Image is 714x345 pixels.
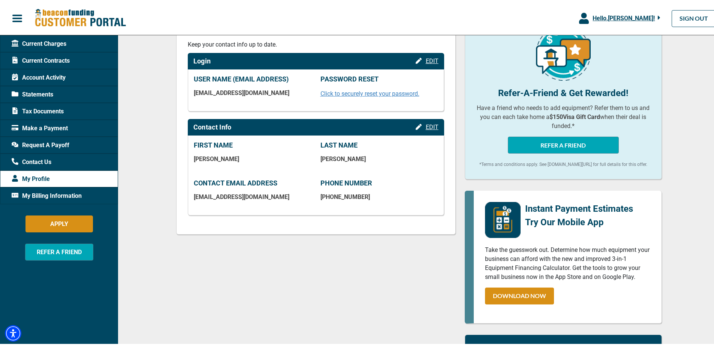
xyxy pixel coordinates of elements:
img: Beacon Funding Customer Portal Logo [34,7,126,26]
p: Keep your contact info up to date. [188,39,444,48]
b: $150 Visa Gift Card [549,112,600,119]
span: Current Charges [12,38,66,47]
span: Tax Documents [12,105,64,114]
span: Statements [12,89,53,98]
span: EDIT [426,56,439,63]
p: CONTACT EMAIL ADDRESS [194,178,311,186]
p: [PERSON_NAME] [320,154,438,161]
div: Accessibility Menu [5,324,21,340]
span: Request A Payoff [12,139,69,148]
p: [PHONE_NUMBER] [320,192,438,199]
span: EDIT [426,122,439,129]
h2: Contact Info [193,122,232,130]
h2: Login [193,56,211,64]
p: [EMAIL_ADDRESS][DOMAIN_NAME] [194,88,311,95]
p: LAST NAME [320,140,438,148]
span: My Billing Information [12,190,82,199]
span: My Profile [12,173,50,182]
img: mobile-app-logo.png [485,200,521,237]
span: Current Contracts [12,55,70,64]
p: Instant Payment Estimates [525,200,633,214]
p: Try Our Mobile App [525,214,633,227]
p: PASSWORD RESET [320,74,438,82]
span: Account Activity [12,72,66,81]
span: Make a Payment [12,122,68,131]
span: Contact Us [12,156,51,165]
button: APPLY [25,214,93,231]
a: Click to securely reset your password. [320,89,419,96]
p: *Terms and conditions apply. See [DOMAIN_NAME][URL] for full details for this offer. [476,160,650,166]
p: Have a friend who needs to add equipment? Refer them to us and you can each take home a when thei... [476,102,650,129]
p: PHONE NUMBER [320,178,438,186]
a: DOWNLOAD NOW [485,286,554,303]
img: refer-a-friend-icon.png [536,24,591,79]
p: Take the guesswork out. Determine how much equipment your business can afford with the new and im... [485,244,650,280]
button: REFER A FRIEND [25,242,93,259]
p: USER NAME (EMAIL ADDRESS) [194,74,311,82]
span: Hello, [PERSON_NAME] ! [593,13,655,20]
p: Refer-A-Friend & Get Rewarded! [476,85,650,98]
p: [EMAIL_ADDRESS][DOMAIN_NAME] [194,192,311,199]
button: REFER A FRIEND [508,135,619,152]
p: [PERSON_NAME] [194,154,311,161]
p: FIRST NAME [194,140,311,148]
